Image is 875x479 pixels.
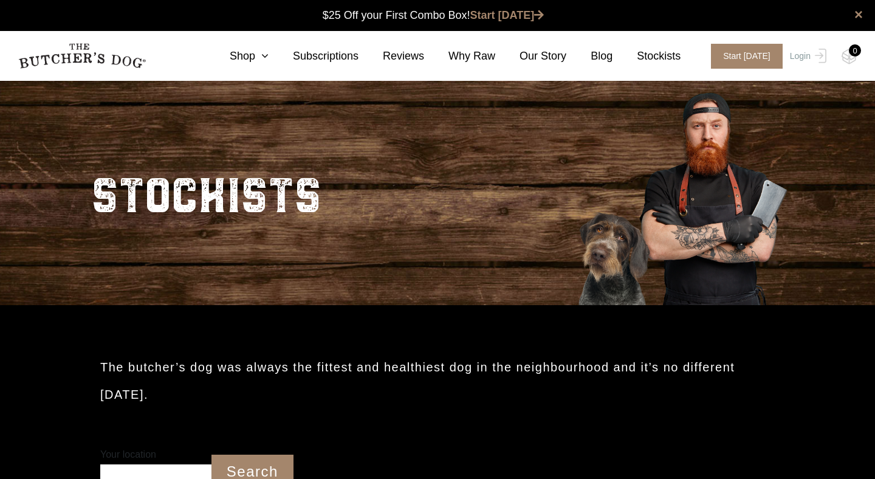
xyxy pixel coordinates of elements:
[269,48,359,64] a: Subscriptions
[100,354,775,408] h2: The butcher’s dog was always the fittest and healthiest dog in the neighbourhood and it’s no diff...
[495,48,566,64] a: Our Story
[849,44,861,57] div: 0
[566,48,612,64] a: Blog
[842,49,857,64] img: TBD_Cart-Empty.png
[91,153,321,232] h2: STOCKISTS
[711,44,783,69] span: Start [DATE]
[854,7,863,22] a: close
[424,48,495,64] a: Why Raw
[470,9,544,21] a: Start [DATE]
[699,44,787,69] a: Start [DATE]
[787,44,826,69] a: Login
[612,48,681,64] a: Stockists
[359,48,424,64] a: Reviews
[205,48,269,64] a: Shop
[559,77,802,305] img: Butcher_Large_3.png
